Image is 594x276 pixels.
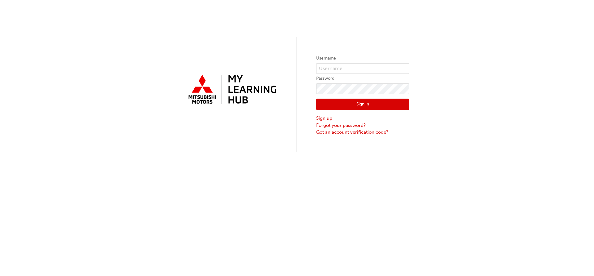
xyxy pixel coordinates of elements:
label: Username [316,55,409,62]
img: mmal [185,72,278,108]
input: Username [316,63,409,74]
label: Password [316,75,409,82]
a: Got an account verification code? [316,129,409,136]
a: Sign up [316,115,409,122]
a: Forgot your password? [316,122,409,129]
button: Sign In [316,99,409,110]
